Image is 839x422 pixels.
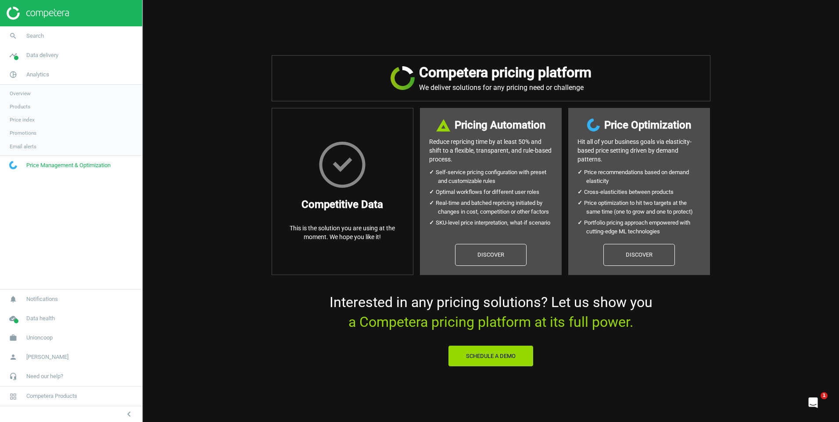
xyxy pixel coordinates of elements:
[10,129,36,136] span: Promotions
[438,199,552,216] li: Real-time and batched repricing initiated by changes in cost, competition or other factors
[26,315,55,322] span: Data health
[26,161,111,169] span: Price Management & Optimization
[448,345,534,367] button: Schedule a Demo
[301,197,383,212] h3: Competitive Data
[438,218,552,227] li: SKU-level price interpretation, what-if scenario
[5,368,22,385] i: headset_mic
[586,168,701,186] li: Price recommendations based on demand elasticity
[26,51,58,59] span: Data delivery
[118,408,140,420] button: chevron_left
[5,28,22,44] i: search
[26,32,44,40] span: Search
[5,329,22,346] i: work
[586,188,701,197] li: Cross-elasticities between products
[7,7,69,20] img: ajHJNr6hYgQAAAAASUVORK5CYII=
[455,117,545,133] h3: Pricing Automation
[26,71,49,79] span: Analytics
[821,392,828,399] span: 1
[5,291,22,308] i: notifications
[5,66,22,83] i: pie_chart_outlined
[9,161,17,169] img: wGWNvw8QSZomAAAAABJRU5ErkJggg==
[26,353,68,361] span: [PERSON_NAME]
[124,409,134,419] i: chevron_left
[26,334,53,342] span: Unioncoop
[10,116,35,123] span: Price index
[391,66,415,90] img: JRVR7TKHubxRX4WiWFsHXLVQu3oYgKr0EdU6k5jjvBYYAAAAAElFTkSuQmCC
[429,137,552,164] p: Reduce repricing time by at least 50% and shift to a flexible, transparent, and rule-based process.
[10,103,30,110] span: Products
[348,314,633,330] span: a Competera pricing platform at its full power.
[10,143,36,150] span: Email alerts
[587,118,600,132] img: wGWNvw8QSZomAAAAABJRU5ErkJggg==
[586,218,701,236] li: Portfolio pricing approach empowered with cutting-edge ML technologies
[319,142,366,188] img: HxscrLsMTvcLXxPnqlhRQhRi+upeiQYiT7g7j1jdpu6T9n6zgWWHzG7gAAAABJRU5ErkJggg==
[604,117,691,133] h3: Price Optimization
[455,244,527,266] a: Discover
[5,47,22,64] i: timeline
[577,137,701,164] p: Hit all of your business goals via elasticity- based price setting driven by demand patterns.
[26,372,63,380] span: Need our help?
[438,188,552,197] li: Optimal workflows for different user roles
[586,199,701,216] li: Price optimization to hit two targets at the same time (one to grow and one to protect)
[603,244,675,266] a: Discover
[272,293,710,332] p: Interested in any pricing solutions? Let us show you
[438,168,552,186] li: Self-service pricing configuration with preset and customizable rules
[10,90,31,97] span: Overview
[5,349,22,365] i: person
[419,64,592,81] h2: Competera pricing platform
[419,83,592,92] p: We deliver solutions for any pricing need or challenge
[281,224,404,241] p: This is the solution you are using at the moment. We hope you like it!
[26,392,77,400] span: Competera Products
[803,392,824,413] iframe: Intercom live chat
[5,310,22,327] i: cloud_done
[26,295,58,303] span: Notifications
[436,119,450,132] img: DI+PfHAOTJwAAAAASUVORK5CYII=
